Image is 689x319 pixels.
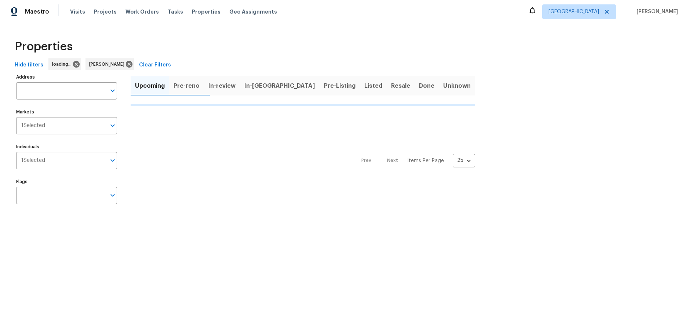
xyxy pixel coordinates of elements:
[192,8,220,15] span: Properties
[139,61,171,70] span: Clear Filters
[174,81,200,91] span: Pre-reno
[12,58,46,72] button: Hide filters
[634,8,678,15] span: [PERSON_NAME]
[107,190,118,200] button: Open
[16,145,117,149] label: Individuals
[21,157,45,164] span: 1 Selected
[548,8,599,15] span: [GEOGRAPHIC_DATA]
[16,110,117,114] label: Markets
[229,8,277,15] span: Geo Assignments
[136,58,174,72] button: Clear Filters
[364,81,382,91] span: Listed
[89,61,127,68] span: [PERSON_NAME]
[107,86,118,96] button: Open
[208,81,236,91] span: In-review
[125,8,159,15] span: Work Orders
[16,75,117,79] label: Address
[25,8,49,15] span: Maestro
[324,81,356,91] span: Pre-Listing
[85,58,134,70] div: [PERSON_NAME]
[354,110,475,211] nav: Pagination Navigation
[48,58,81,70] div: loading...
[391,81,410,91] span: Resale
[107,120,118,131] button: Open
[15,43,73,50] span: Properties
[70,8,85,15] span: Visits
[52,61,74,68] span: loading...
[94,8,117,15] span: Projects
[16,180,117,184] label: Flags
[15,61,43,70] span: Hide filters
[443,81,471,91] span: Unknown
[453,151,475,170] div: 25
[407,157,444,164] p: Items Per Page
[168,9,183,14] span: Tasks
[419,81,434,91] span: Done
[107,155,118,166] button: Open
[244,81,315,91] span: In-[GEOGRAPHIC_DATA]
[21,123,45,129] span: 1 Selected
[135,81,165,91] span: Upcoming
